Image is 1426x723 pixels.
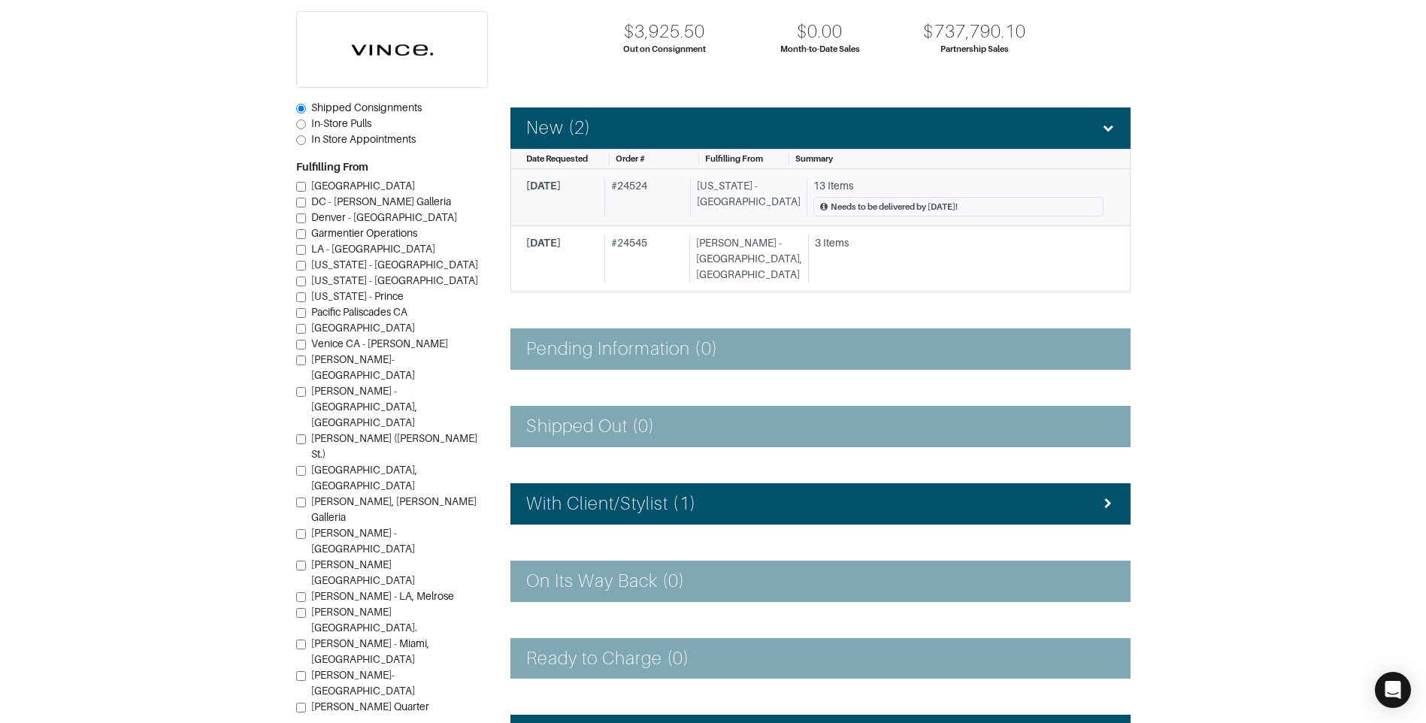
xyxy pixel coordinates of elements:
input: [PERSON_NAME] Quarter [296,703,306,712]
input: Shipped Consignments [296,104,306,113]
span: Denver - [GEOGRAPHIC_DATA] [311,211,457,223]
input: [US_STATE] - Prince [296,292,306,302]
h4: Ready to Charge (0) [526,648,690,670]
div: 13 Items [813,178,1104,194]
input: [US_STATE] - [GEOGRAPHIC_DATA] [296,261,306,271]
span: [PERSON_NAME], [PERSON_NAME] Galleria [311,495,477,523]
input: LA - [GEOGRAPHIC_DATA] [296,245,306,255]
span: [PERSON_NAME] Quarter [311,700,429,712]
h4: Shipped Out (0) [526,416,655,437]
span: [US_STATE] - [GEOGRAPHIC_DATA] [311,274,478,286]
input: [GEOGRAPHIC_DATA], [GEOGRAPHIC_DATA] [296,466,306,476]
input: Venice CA - [PERSON_NAME] [296,340,306,349]
div: [US_STATE] - [GEOGRAPHIC_DATA] [690,178,801,217]
div: Open Intercom Messenger [1375,672,1411,708]
span: [GEOGRAPHIC_DATA], [GEOGRAPHIC_DATA] [311,464,417,492]
div: # 24545 [604,235,683,283]
input: In Store Appointments [296,135,306,145]
div: $0.00 [797,21,843,43]
h4: Pending Information (0) [526,338,718,360]
input: DC - [PERSON_NAME] Galleria [296,198,306,207]
span: [GEOGRAPHIC_DATA] [311,322,415,334]
h4: On Its Way Back (0) [526,570,686,592]
span: Order # [616,154,645,163]
input: [PERSON_NAME] ([PERSON_NAME] St.) [296,434,306,444]
img: cyAkLTq7csKWtL9WARqkkVaF.png [297,12,487,87]
div: $3,925.50 [624,21,705,43]
input: [PERSON_NAME] - [GEOGRAPHIC_DATA], [GEOGRAPHIC_DATA] [296,387,306,397]
div: $737,790.10 [923,21,1026,43]
span: In-Store Pulls [311,117,371,129]
span: [US_STATE] - [GEOGRAPHIC_DATA] [311,259,478,271]
span: [PERSON_NAME][GEOGRAPHIC_DATA] [311,558,415,586]
div: # 24524 [604,178,684,217]
input: [PERSON_NAME] - LA, Melrose [296,592,306,602]
input: [GEOGRAPHIC_DATA] [296,324,306,334]
div: Out on Consignment [623,43,706,56]
span: Garmentier Operations [311,227,417,239]
input: In-Store Pulls [296,119,306,129]
span: [PERSON_NAME] - [GEOGRAPHIC_DATA], [GEOGRAPHIC_DATA] [311,385,417,428]
h4: With Client/Stylist (1) [526,493,696,515]
input: Garmentier Operations [296,229,306,239]
div: Partnership Sales [940,43,1009,56]
input: [PERSON_NAME]-[GEOGRAPHIC_DATA] [296,355,306,365]
div: 3 Items [815,235,1104,251]
input: Denver - [GEOGRAPHIC_DATA] [296,213,306,223]
input: [GEOGRAPHIC_DATA] [296,182,306,192]
div: Month-to-Date Sales [780,43,860,56]
input: [PERSON_NAME], [PERSON_NAME] Galleria [296,498,306,507]
span: Summary [795,154,833,163]
span: Fulfilling From [705,154,763,163]
input: [PERSON_NAME]- [GEOGRAPHIC_DATA] [296,671,306,681]
span: [DATE] [526,237,561,249]
h4: New (2) [526,117,591,139]
input: [PERSON_NAME][GEOGRAPHIC_DATA]. [296,608,306,618]
span: Date Requested [526,154,588,163]
input: [US_STATE] - [GEOGRAPHIC_DATA] [296,277,306,286]
span: LA - [GEOGRAPHIC_DATA] [311,243,435,255]
span: Pacific Paliscades CA [311,306,407,318]
div: Needs to be delivered by [DATE]! [831,201,958,213]
div: [PERSON_NAME] - [GEOGRAPHIC_DATA], [GEOGRAPHIC_DATA] [689,235,802,283]
label: Fulfilling From [296,159,368,175]
span: [US_STATE] - Prince [311,290,404,302]
input: Pacific Paliscades CA [296,308,306,318]
span: Shipped Consignments [311,101,422,113]
input: [PERSON_NAME] - [GEOGRAPHIC_DATA] [296,529,306,539]
span: [PERSON_NAME] ([PERSON_NAME] St.) [311,432,477,460]
span: [PERSON_NAME][GEOGRAPHIC_DATA]. [311,606,417,634]
span: [DATE] [526,180,561,192]
span: [PERSON_NAME]- [GEOGRAPHIC_DATA] [311,669,415,697]
span: [PERSON_NAME] - Miami, [GEOGRAPHIC_DATA] [311,637,429,665]
span: [PERSON_NAME]-[GEOGRAPHIC_DATA] [311,353,415,381]
span: Venice CA - [PERSON_NAME] [311,337,448,349]
span: [PERSON_NAME] - LA, Melrose [311,590,454,602]
span: [GEOGRAPHIC_DATA] [311,180,415,192]
span: In Store Appointments [311,133,416,145]
input: [PERSON_NAME][GEOGRAPHIC_DATA] [296,561,306,570]
span: [PERSON_NAME] - [GEOGRAPHIC_DATA] [311,527,415,555]
input: [PERSON_NAME] - Miami, [GEOGRAPHIC_DATA] [296,640,306,649]
span: DC - [PERSON_NAME] Galleria [311,195,451,207]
